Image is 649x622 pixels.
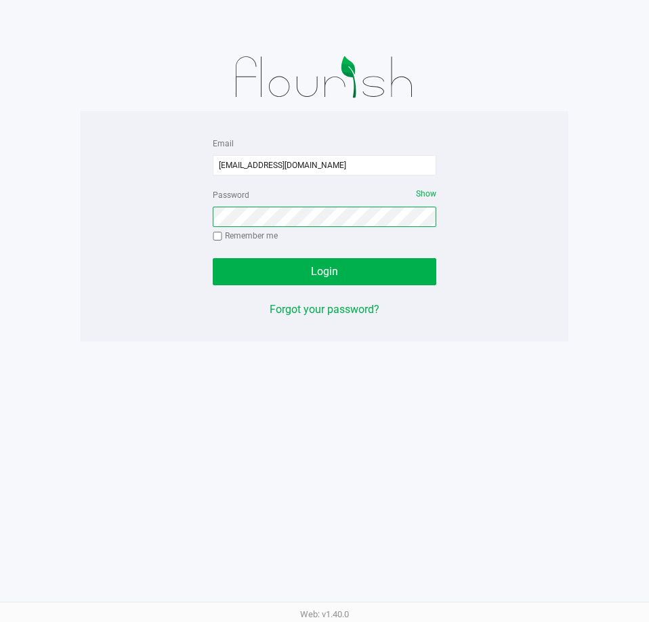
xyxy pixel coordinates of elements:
label: Email [213,138,234,150]
input: Remember me [213,232,222,241]
button: Forgot your password? [270,302,379,318]
label: Remember me [213,230,278,242]
button: Login [213,258,436,285]
span: Show [416,189,436,199]
label: Password [213,189,249,201]
span: Web: v1.40.0 [300,609,349,619]
span: Login [311,265,338,278]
